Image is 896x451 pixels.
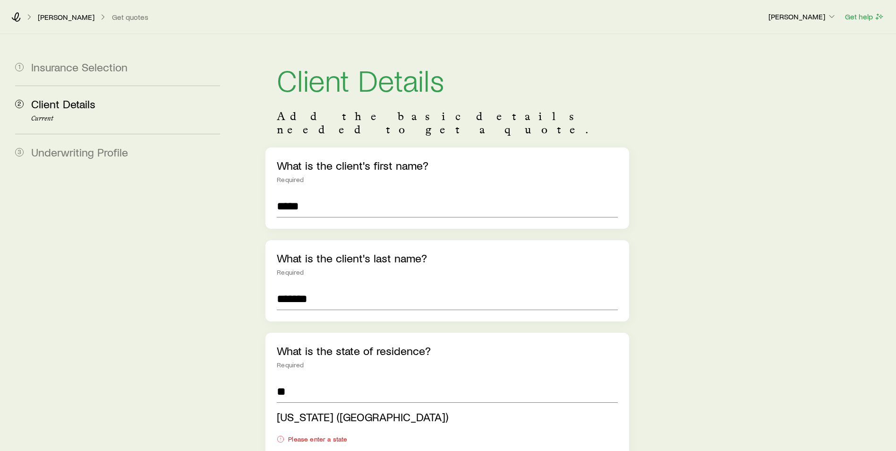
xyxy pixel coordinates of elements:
[845,11,885,22] button: Get help
[31,145,128,159] span: Underwriting Profile
[277,110,618,136] p: Add the basic details needed to get a quote.
[277,407,612,428] li: New Jersey (NJ)
[277,361,618,369] div: Required
[111,13,149,22] button: Get quotes
[15,63,24,71] span: 1
[277,252,618,265] p: What is the client's last name?
[15,100,24,108] span: 2
[31,60,128,74] span: Insurance Selection
[31,115,220,122] p: Current
[15,148,24,156] span: 3
[277,410,448,424] span: [US_STATE] ([GEOGRAPHIC_DATA])
[277,64,618,95] h1: Client Details
[277,176,618,183] div: Required
[31,97,95,111] span: Client Details
[38,12,94,22] p: [PERSON_NAME]
[768,11,837,23] button: [PERSON_NAME]
[277,269,618,276] div: Required
[277,344,618,357] p: What is the state of residence?
[277,159,618,172] p: What is the client's first name?
[277,435,618,443] div: Please enter a state
[768,12,836,21] p: [PERSON_NAME]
